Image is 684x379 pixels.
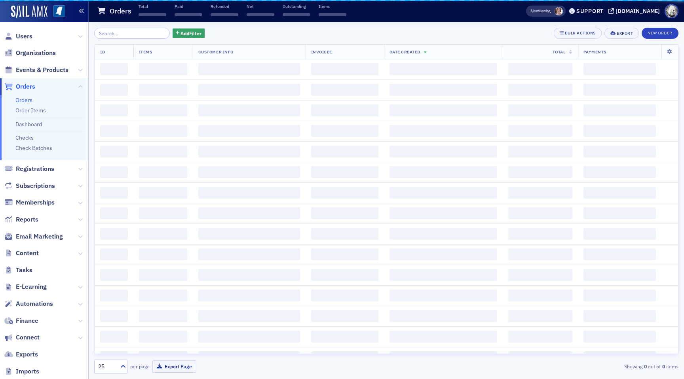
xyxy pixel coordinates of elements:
[389,351,498,363] span: ‌
[389,310,498,322] span: ‌
[311,269,378,281] span: ‌
[180,30,201,37] span: Add Filter
[16,215,38,224] span: Reports
[53,5,65,17] img: SailAMX
[4,82,35,91] a: Orders
[130,363,150,370] label: per page
[139,4,166,9] p: Total
[100,248,128,260] span: ‌
[508,125,572,137] span: ‌
[4,299,53,308] a: Automations
[198,187,300,199] span: ‌
[311,125,378,137] span: ‌
[16,82,35,91] span: Orders
[583,269,656,281] span: ‌
[389,146,498,157] span: ‌
[139,49,152,55] span: Items
[4,66,68,74] a: Events & Products
[15,134,34,141] a: Checks
[110,6,131,16] h1: Orders
[661,363,666,370] strong: 0
[152,360,196,373] button: Export Page
[508,331,572,343] span: ‌
[211,4,238,9] p: Refunded
[508,166,572,178] span: ‌
[311,351,378,363] span: ‌
[311,84,378,96] span: ‌
[100,84,128,96] span: ‌
[139,290,187,301] span: ‌
[642,28,678,39] button: New Order
[642,363,648,370] strong: 0
[389,49,420,55] span: Date Created
[15,97,32,104] a: Orders
[100,187,128,199] span: ‌
[16,282,47,291] span: E-Learning
[4,350,38,359] a: Exports
[198,84,300,96] span: ‌
[283,4,310,9] p: Outstanding
[565,31,596,35] div: Bulk Actions
[4,282,47,291] a: E-Learning
[198,248,300,260] span: ‌
[508,84,572,96] span: ‌
[198,63,300,75] span: ‌
[16,232,63,241] span: Email Marketing
[311,310,378,322] span: ‌
[247,4,274,9] p: Net
[139,207,187,219] span: ‌
[16,66,68,74] span: Events & Products
[576,8,604,15] div: Support
[198,290,300,301] span: ‌
[100,331,128,343] span: ‌
[98,362,116,371] div: 25
[139,13,166,16] span: ‌
[100,49,105,55] span: ID
[16,266,32,275] span: Tasks
[4,367,39,376] a: Imports
[100,125,128,137] span: ‌
[508,351,572,363] span: ‌
[608,8,663,14] button: [DOMAIN_NAME]
[554,28,602,39] button: Bulk Actions
[15,144,52,152] a: Check Batches
[311,248,378,260] span: ‌
[583,49,606,55] span: Payments
[198,269,300,281] span: ‌
[100,290,128,301] span: ‌
[583,84,656,96] span: ‌
[508,63,572,75] span: ‌
[508,248,572,260] span: ‌
[16,32,32,41] span: Users
[311,104,378,116] span: ‌
[16,198,55,207] span: Memberships
[530,8,551,14] span: Viewing
[198,351,300,363] span: ‌
[4,333,40,342] a: Connect
[139,351,187,363] span: ‌
[311,228,378,240] span: ‌
[389,331,498,343] span: ‌
[583,63,656,75] span: ‌
[16,49,56,57] span: Organizations
[508,269,572,281] span: ‌
[139,104,187,116] span: ‌
[4,316,38,325] a: Finance
[139,269,187,281] span: ‌
[616,8,660,15] div: [DOMAIN_NAME]
[311,146,378,157] span: ‌
[530,8,538,13] div: Also
[198,104,300,116] span: ‌
[198,125,300,137] span: ‌
[583,166,656,178] span: ‌
[139,310,187,322] span: ‌
[16,165,54,173] span: Registrations
[311,207,378,219] span: ‌
[15,121,42,128] a: Dashboard
[100,63,128,75] span: ‌
[15,107,46,114] a: Order Items
[583,310,656,322] span: ‌
[211,13,238,16] span: ‌
[508,146,572,157] span: ‌
[583,146,656,157] span: ‌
